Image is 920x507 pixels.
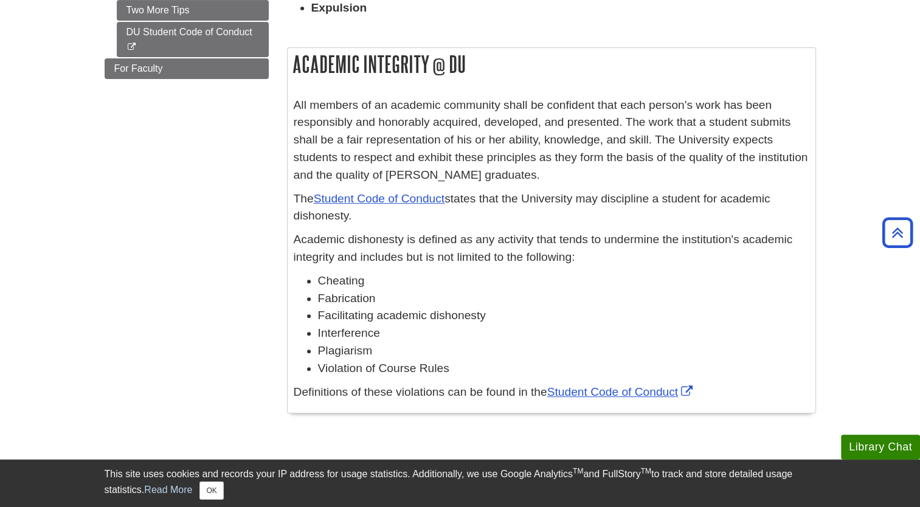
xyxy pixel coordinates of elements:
button: Close [199,481,223,500]
sup: TM [641,467,651,475]
li: Facilitating academic dishonesty [318,307,809,325]
a: Link opens in new window [547,385,696,398]
a: DU Student Code of Conduct [117,22,269,57]
div: This site uses cookies and records your IP address for usage statistics. Additionally, we use Goo... [105,467,816,500]
span: For Faculty [114,63,163,74]
i: This link opens in a new window [126,43,137,51]
li: Plagiarism [318,342,809,360]
li: Cheating [318,272,809,290]
a: For Faculty [105,58,269,79]
li: Violation of Course Rules [318,360,809,378]
p: Academic dishonesty is defined as any activity that tends to undermine the institution's academic... [294,231,809,266]
a: Back to Top [878,224,917,241]
h2: Academic Integrity @ DU [288,48,815,80]
button: Library Chat [841,435,920,460]
strong: Expulsion [311,1,367,14]
li: Interference [318,325,809,342]
a: Student Code of Conduct [314,192,444,205]
p: All members of an academic community shall be confident that each person's work has been responsi... [294,97,809,184]
p: Definitions of these violations can be found in the [294,384,809,401]
li: Fabrication [318,290,809,308]
a: Read More [144,485,192,495]
sup: TM [573,467,583,475]
p: The states that the University may discipline a student for academic dishonesty. [294,190,809,226]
